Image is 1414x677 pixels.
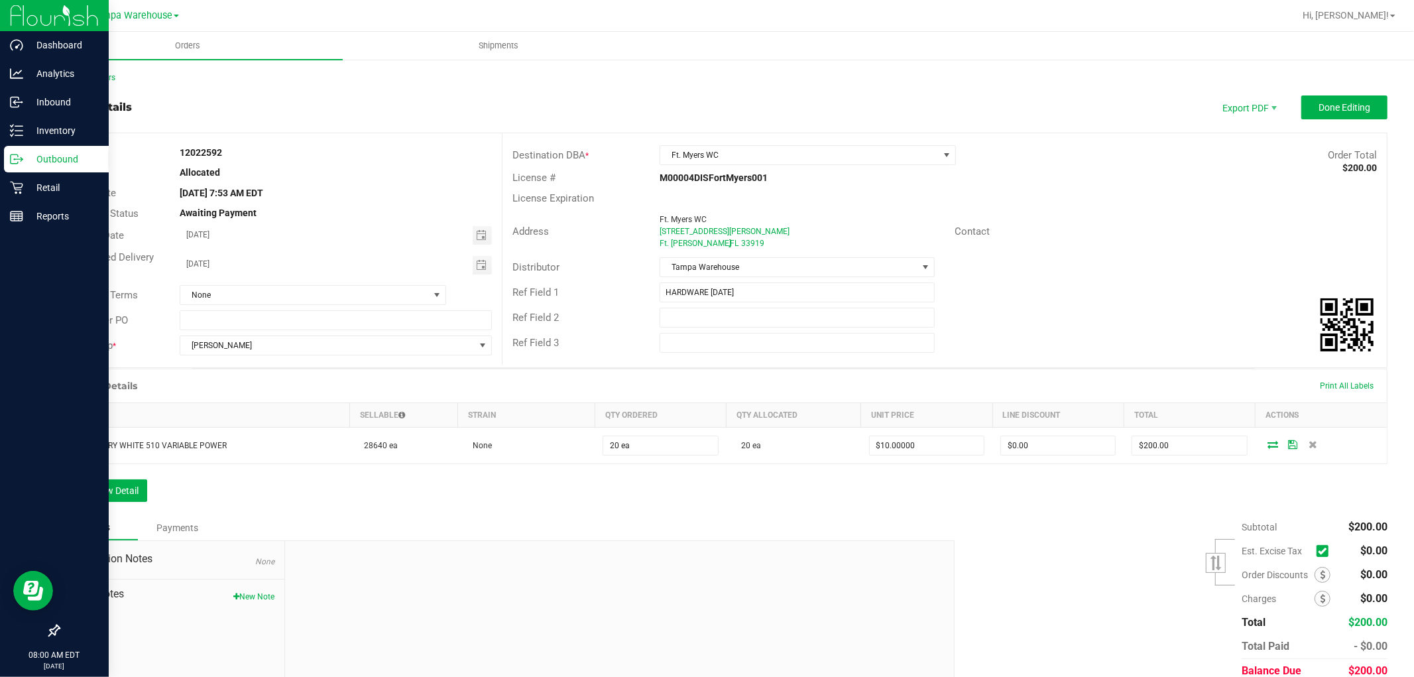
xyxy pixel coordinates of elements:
[660,146,939,164] span: Ft. Myers WC
[1354,640,1387,652] span: - $0.00
[660,227,790,236] span: [STREET_ADDRESS][PERSON_NAME]
[660,215,707,224] span: Ft. Myers WC
[1348,664,1387,677] span: $200.00
[10,181,23,194] inline-svg: Retail
[69,551,274,567] span: Destination Notes
[1283,440,1303,448] span: Save Order Detail
[1348,616,1387,629] span: $200.00
[458,403,595,428] th: Strain
[10,210,23,223] inline-svg: Reports
[1242,593,1315,604] span: Charges
[1348,521,1387,533] span: $200.00
[23,66,103,82] p: Analytics
[660,172,768,183] strong: M00004DISFortMyers001
[1328,149,1377,161] span: Order Total
[1319,102,1370,113] span: Done Editing
[349,403,458,428] th: Sellable
[1242,616,1266,629] span: Total
[10,124,23,137] inline-svg: Inventory
[660,258,917,277] span: Tampa Warehouse
[512,286,559,298] span: Ref Field 1
[512,312,559,324] span: Ref Field 2
[729,239,730,248] span: ,
[60,403,350,428] th: Item
[741,239,764,248] span: 33919
[1342,162,1377,173] strong: $200.00
[23,37,103,53] p: Dashboard
[1242,522,1277,532] span: Subtotal
[512,225,549,237] span: Address
[23,94,103,110] p: Inbound
[10,95,23,109] inline-svg: Inbound
[180,336,475,355] span: [PERSON_NAME]
[512,337,559,349] span: Ref Field 3
[1320,381,1374,391] span: Print All Labels
[861,403,992,428] th: Unit Price
[1208,95,1288,119] li: Export PDF
[157,40,218,52] span: Orders
[730,239,738,248] span: FL
[473,226,492,245] span: Toggle calendar
[595,403,726,428] th: Qty Ordered
[512,261,560,273] span: Distributor
[138,516,217,540] div: Payments
[23,208,103,224] p: Reports
[68,441,227,450] span: FT BATTERY WHITE 510 VARIABLE POWER
[23,180,103,196] p: Retail
[343,32,654,60] a: Shipments
[1301,95,1387,119] button: Done Editing
[32,32,343,60] a: Orders
[233,591,274,603] button: New Note
[180,167,220,178] strong: Allocated
[1124,403,1255,428] th: Total
[180,208,257,218] strong: Awaiting Payment
[91,10,172,21] span: Tampa Warehouse
[180,286,429,304] span: None
[1132,436,1246,455] input: 0
[1317,542,1334,560] span: Calculate excise tax
[10,153,23,166] inline-svg: Outbound
[357,441,398,450] span: 28640 ea
[512,192,594,204] span: License Expiration
[69,586,274,602] span: Order Notes
[1256,403,1387,428] th: Actions
[1001,436,1115,455] input: 0
[180,147,222,158] strong: 12022592
[603,436,717,455] input: 0
[1303,440,1323,448] span: Delete Order Detail
[727,403,861,428] th: Qty Allocated
[1321,298,1374,351] qrcode: 12022592
[461,40,536,52] span: Shipments
[6,661,103,671] p: [DATE]
[1242,640,1289,652] span: Total Paid
[1321,298,1374,351] img: Scan me!
[1242,664,1301,677] span: Balance Due
[255,557,274,566] span: None
[13,571,53,611] iframe: Resource center
[10,67,23,80] inline-svg: Analytics
[512,149,585,161] span: Destination DBA
[870,436,984,455] input: 0
[735,441,761,450] span: 20 ea
[1303,10,1389,21] span: Hi, [PERSON_NAME]!
[1360,568,1387,581] span: $0.00
[10,38,23,52] inline-svg: Dashboard
[6,649,103,661] p: 08:00 AM EDT
[466,441,492,450] span: None
[1360,544,1387,557] span: $0.00
[1242,546,1311,556] span: Est. Excise Tax
[1360,592,1387,605] span: $0.00
[1242,570,1315,580] span: Order Discounts
[69,251,154,278] span: Requested Delivery Date
[660,239,731,248] span: Ft. [PERSON_NAME]
[992,403,1124,428] th: Line Discount
[955,225,990,237] span: Contact
[180,188,263,198] strong: [DATE] 7:53 AM EDT
[512,172,556,184] span: License #
[23,123,103,139] p: Inventory
[23,151,103,167] p: Outbound
[473,256,492,275] span: Toggle calendar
